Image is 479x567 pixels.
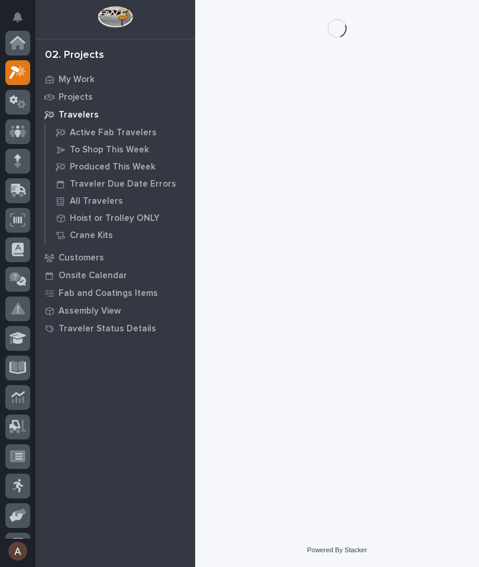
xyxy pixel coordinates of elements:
button: Notifications [5,5,30,30]
p: Hoist or Trolley ONLY [70,213,160,224]
a: Crane Kits [46,227,195,243]
div: 02. Projects [45,49,104,62]
a: Customers [35,249,195,266]
p: Active Fab Travelers [70,128,157,138]
a: Onsite Calendar [35,266,195,284]
a: Assembly View [35,302,195,320]
a: Active Fab Travelers [46,124,195,141]
a: My Work [35,70,195,88]
img: Workspace Logo [98,6,132,28]
p: Traveler Status Details [59,324,156,334]
a: All Travelers [46,193,195,209]
p: My Work [59,74,95,85]
a: Projects [35,88,195,106]
a: Traveler Status Details [35,320,195,337]
a: Fab and Coatings Items [35,284,195,302]
p: All Travelers [70,196,123,207]
a: To Shop This Week [46,141,195,158]
p: Travelers [59,110,99,120]
p: To Shop This Week [70,145,149,155]
a: Traveler Due Date Errors [46,175,195,192]
p: Customers [59,253,104,263]
p: Traveler Due Date Errors [70,179,176,190]
a: Hoist or Trolley ONLY [46,210,195,226]
a: Produced This Week [46,158,195,175]
div: Notifications [15,12,30,31]
p: Projects [59,92,93,103]
a: Powered By Stacker [307,546,367,553]
button: users-avatar [5,539,30,563]
p: Produced This Week [70,162,156,172]
a: Travelers [35,106,195,123]
p: Assembly View [59,306,121,317]
p: Fab and Coatings Items [59,288,158,299]
p: Crane Kits [70,230,113,241]
p: Onsite Calendar [59,271,127,281]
